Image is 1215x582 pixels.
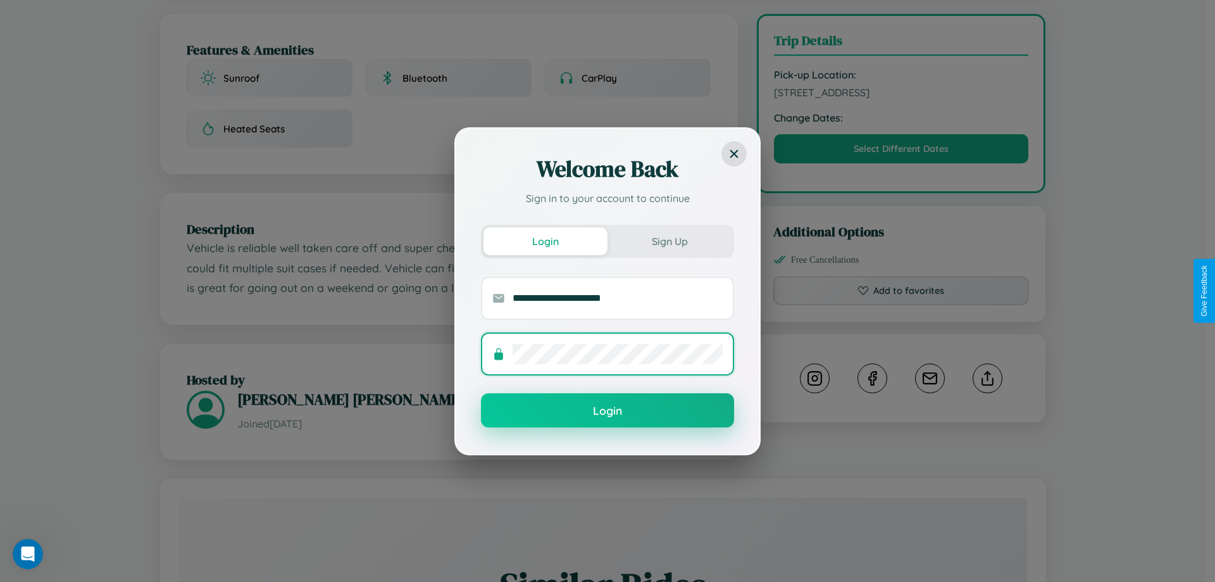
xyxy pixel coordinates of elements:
[607,227,732,255] button: Sign Up
[481,393,734,427] button: Login
[481,154,734,184] h2: Welcome Back
[1200,265,1209,317] div: Give Feedback
[481,191,734,206] p: Sign in to your account to continue
[483,227,607,255] button: Login
[13,539,43,569] iframe: Intercom live chat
